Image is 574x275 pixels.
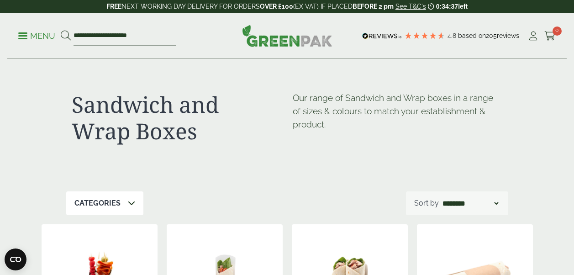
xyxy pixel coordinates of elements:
[544,32,556,41] i: Cart
[260,3,293,10] strong: OVER £100
[436,3,458,10] span: 0:34:37
[486,32,497,39] span: 205
[448,32,458,39] span: 4.8
[404,32,445,40] div: 4.79 Stars
[5,249,26,270] button: Open CMP widget
[293,91,503,131] p: Our range of Sandwich and Wrap boxes in a range of sizes & colours to match your establishment & ...
[458,32,486,39] span: Based on
[414,198,439,209] p: Sort by
[458,3,468,10] span: left
[242,25,332,47] img: GreenPak Supplies
[72,91,282,144] h1: Sandwich and Wrap Boxes
[18,31,55,40] a: Menu
[553,26,562,36] span: 0
[353,3,394,10] strong: BEFORE 2 pm
[106,3,121,10] strong: FREE
[362,33,402,39] img: REVIEWS.io
[18,31,55,42] p: Menu
[527,32,539,41] i: My Account
[395,3,426,10] a: See T&C's
[544,29,556,43] a: 0
[441,198,500,209] select: Shop order
[497,32,519,39] span: reviews
[74,198,121,209] p: Categories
